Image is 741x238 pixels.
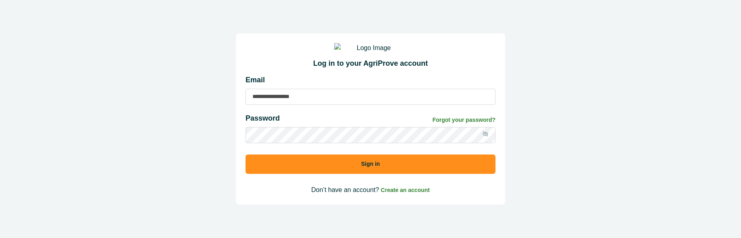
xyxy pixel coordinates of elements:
[246,185,495,195] p: Don’t have an account?
[381,186,430,193] a: Create an account
[246,59,495,68] h2: Log in to your AgriProve account
[246,75,495,86] p: Email
[433,116,495,124] a: Forgot your password?
[246,154,495,174] button: Sign in
[246,113,280,124] p: Password
[381,187,430,193] span: Create an account
[334,43,407,53] img: Logo Image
